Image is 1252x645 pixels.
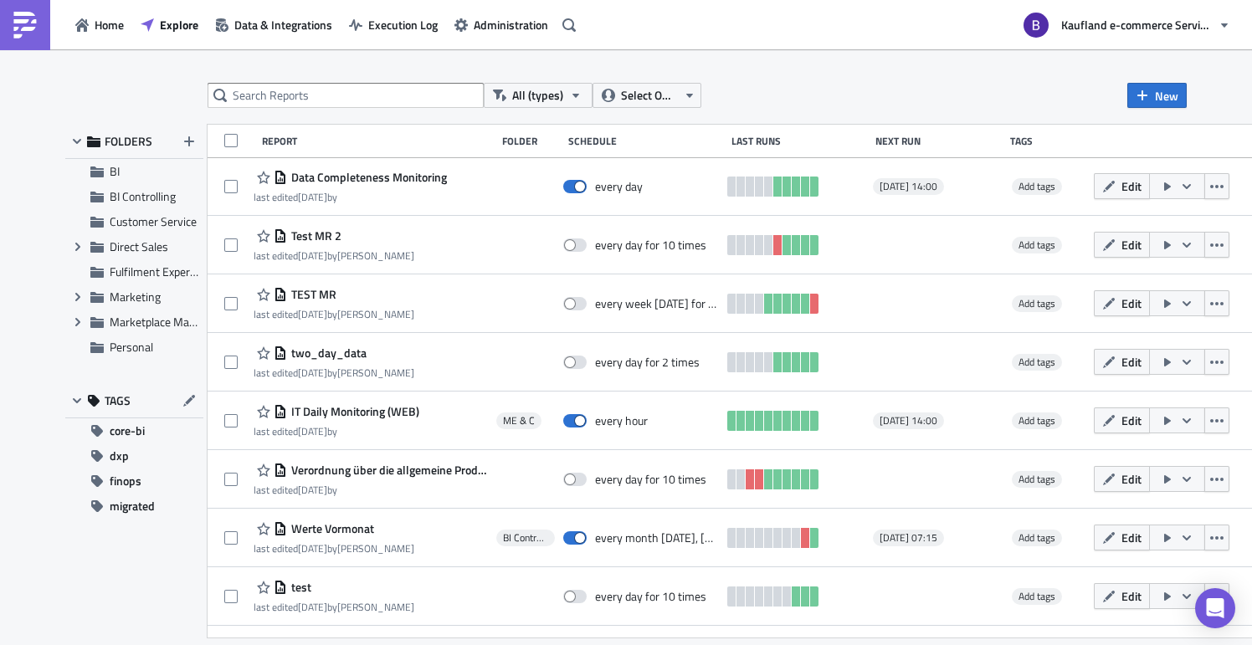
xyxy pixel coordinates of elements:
[254,249,414,262] div: last edited by [PERSON_NAME]
[110,418,145,443] span: core-bi
[568,135,723,147] div: Schedule
[254,366,414,379] div: last edited by [PERSON_NAME]
[593,83,701,108] button: Select Owner
[1012,588,1062,605] span: Add tags
[110,313,240,330] span: Marketplace Management
[1013,7,1239,44] button: Kaufland e-commerce Services GmbH & Co. KG
[1121,177,1142,195] span: Edit
[1019,237,1055,253] span: Add tags
[298,482,327,498] time: 2025-09-04T13:24:57Z
[262,135,494,147] div: Report
[65,494,203,519] button: migrated
[254,191,447,203] div: last edited by
[67,12,132,38] button: Home
[1019,588,1055,604] span: Add tags
[132,12,207,38] button: Explore
[298,248,327,264] time: 2025-09-04T17:59:49Z
[254,484,488,496] div: last edited by
[1019,412,1055,428] span: Add tags
[110,162,120,180] span: BI
[880,180,937,193] span: [DATE] 14:00
[880,531,937,545] span: [DATE] 07:15
[110,288,161,305] span: Marketing
[298,365,327,381] time: 2025-09-03T17:09:23Z
[1121,470,1142,488] span: Edit
[1094,583,1150,609] button: Edit
[287,521,374,536] span: Werte Vormonat
[1019,530,1055,545] span: Add tags
[595,530,720,545] div: every month on Monday, Tuesday, Wednesday, Thursday, Friday, Saturday, Sunday
[1094,232,1150,258] button: Edit
[474,16,548,33] span: Administration
[207,12,341,38] button: Data & Integrations
[12,12,38,38] img: PushMetrics
[1012,471,1062,488] span: Add tags
[110,468,141,494] span: finops
[880,414,937,427] span: [DATE] 14:00
[595,589,706,604] div: every day for 10 times
[1121,353,1142,371] span: Edit
[65,418,203,443] button: core-bi
[1019,178,1055,194] span: Add tags
[502,135,560,147] div: Folder
[298,189,327,205] time: 2025-09-05T09:14:49Z
[1121,236,1142,253] span: Edit
[1012,237,1062,253] span: Add tags
[595,179,643,194] div: every day
[287,346,367,361] span: two_day_data
[1121,294,1142,312] span: Edit
[595,413,648,428] div: every hour
[110,187,176,205] span: BI Controlling
[65,443,203,468] button: dxp
[731,135,867,147] div: Last Runs
[512,86,563,105] span: All (types)
[110,212,197,230] span: Customer Service
[287,170,447,185] span: Data Completeness Monitoring
[1019,471,1055,487] span: Add tags
[105,393,131,408] span: TAGS
[110,338,153,356] span: Personal
[110,494,155,519] span: migrated
[287,580,311,595] span: test
[298,423,327,439] time: 2025-09-03T14:21:52Z
[1012,354,1062,371] span: Add tags
[95,16,124,33] span: Home
[1012,178,1062,195] span: Add tags
[287,404,419,419] span: IT Daily Monitoring (WEB)
[254,542,414,555] div: last edited by [PERSON_NAME]
[105,134,152,149] span: FOLDERS
[254,425,419,438] div: last edited by
[446,12,557,38] button: Administration
[484,83,593,108] button: All (types)
[621,86,677,105] span: Select Owner
[1195,588,1235,628] div: Open Intercom Messenger
[208,83,484,108] input: Search Reports
[368,16,438,33] span: Execution Log
[160,16,198,33] span: Explore
[287,287,336,302] span: TEST MR
[1019,295,1055,311] span: Add tags
[110,238,168,255] span: Direct Sales
[287,228,341,243] span: Test MR 2
[1012,530,1062,546] span: Add tags
[1127,83,1187,108] button: New
[1094,407,1150,433] button: Edit
[110,263,216,280] span: Fulfilment Experience
[1121,587,1142,605] span: Edit
[595,296,720,311] div: every week on Wednesday for 1 time
[298,306,327,322] time: 2025-09-05T13:11:24Z
[65,468,203,494] button: finops
[298,599,327,615] time: 2025-08-29T13:21:36Z
[1019,354,1055,370] span: Add tags
[1012,412,1062,429] span: Add tags
[1094,466,1150,492] button: Edit
[1022,11,1050,39] img: Avatar
[110,443,129,468] span: dxp
[503,531,548,545] span: BI Controlling
[254,308,414,320] div: last edited by [PERSON_NAME]
[341,12,446,38] a: Execution Log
